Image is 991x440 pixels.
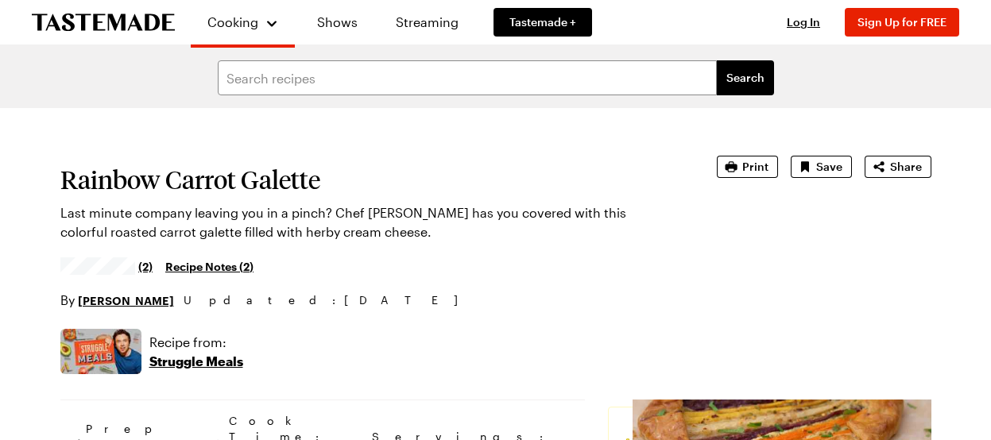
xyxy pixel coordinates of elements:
span: (2) [138,258,153,274]
p: Struggle Meals [149,352,243,371]
a: [PERSON_NAME] [78,291,174,309]
h1: Rainbow Carrot Galette [60,165,672,194]
span: Save [816,159,842,175]
a: Recipe Notes (2) [165,257,254,275]
input: Search recipes [218,60,717,95]
span: Log In [787,15,820,29]
span: Sign Up for FREE [857,15,946,29]
a: 3.5/5 stars from 2 reviews [60,260,153,272]
button: Cooking [207,6,279,38]
span: Search [726,70,765,86]
p: Recipe from: [149,333,243,352]
button: Save recipe [791,156,852,178]
a: To Tastemade Home Page [32,14,175,32]
button: Share [865,156,931,178]
span: Share [890,159,922,175]
button: Print [717,156,778,178]
span: Tastemade + [509,14,576,30]
button: Sign Up for FREE [845,8,959,37]
span: Print [742,159,768,175]
p: By [60,291,174,310]
a: Tastemade + [494,8,592,37]
button: Log In [772,14,835,30]
span: Cooking [207,14,258,29]
button: filters [717,60,774,95]
p: Last minute company leaving you in a pinch? Chef [PERSON_NAME] has you covered with this colorful... [60,203,672,241]
img: Show where recipe is used [60,329,141,374]
span: Updated : [DATE] [184,291,474,309]
a: Recipe from:Struggle Meals [149,333,243,371]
